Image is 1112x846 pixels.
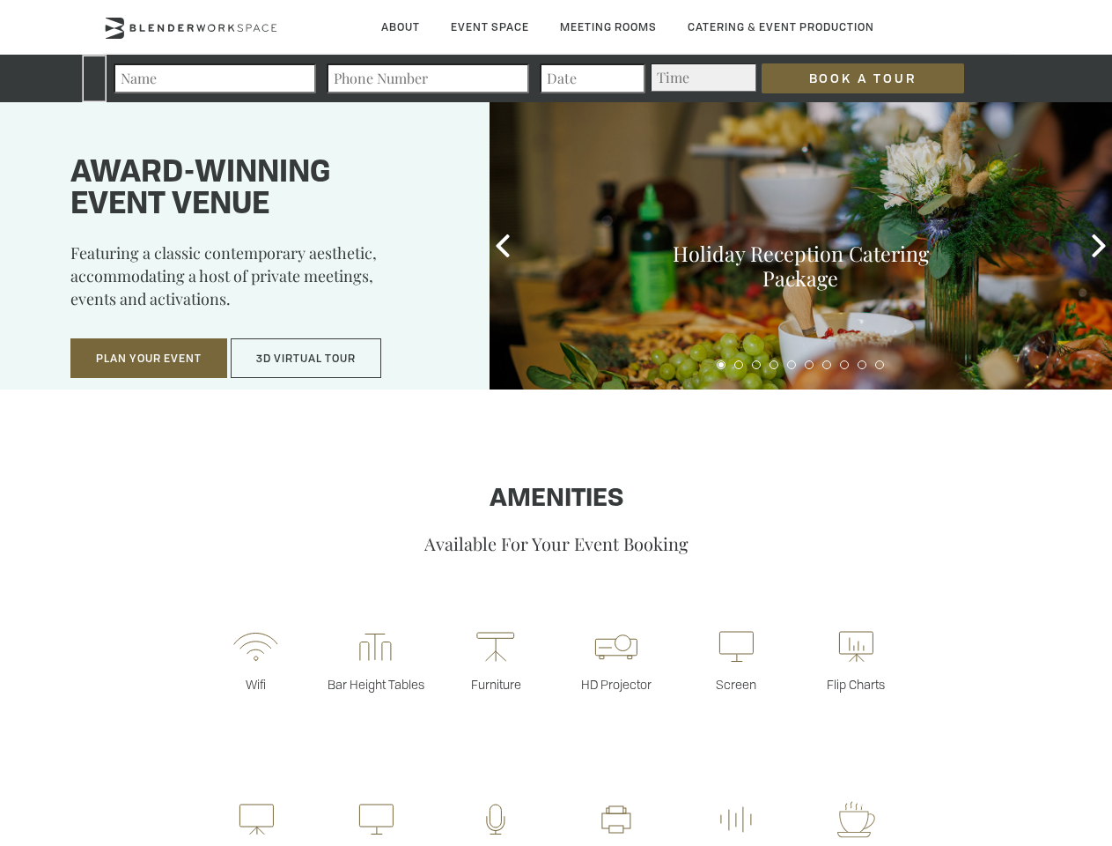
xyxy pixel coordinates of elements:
button: Plan Your Event [70,338,227,379]
a: Holiday Reception Catering Package [673,240,929,292]
h1: Amenities [55,486,1057,514]
h1: Award-winning event venue [70,158,446,221]
p: Screen [676,676,796,693]
input: Date [540,63,645,93]
input: Name [114,63,316,93]
input: Phone Number [327,63,529,93]
button: 3D Virtual Tour [231,338,381,379]
p: Bar Height Tables [316,676,436,693]
p: Furniture [436,676,556,693]
p: Available For Your Event Booking [55,531,1057,555]
p: Wifi [195,676,315,693]
input: Book a Tour [762,63,964,93]
p: Flip Charts [796,676,916,693]
p: Featuring a classic contemporary aesthetic, accommodating a host of private meetings, events and ... [70,241,446,323]
p: HD Projector [556,676,676,693]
